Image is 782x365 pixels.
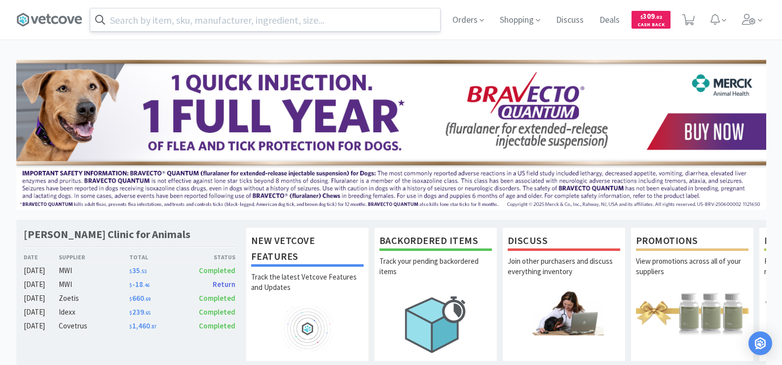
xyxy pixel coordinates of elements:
span: $ [129,310,132,316]
a: Deals [596,16,624,25]
div: Total [129,252,183,262]
h1: Discuss [508,233,620,251]
span: 35 [129,266,147,275]
span: $ [129,324,132,330]
h1: [PERSON_NAME] Clinic for Animals [24,227,190,242]
a: [DATE]MWI$-18.46Return [24,279,236,290]
span: . 65 [144,310,150,316]
a: [DATE]Zoetis$660.69Completed [24,292,236,304]
h1: Promotions [636,233,748,251]
p: Track your pending backordered items [379,256,492,290]
a: Discuss [552,16,588,25]
span: Completed [199,293,235,303]
div: [DATE] [24,320,59,332]
span: 660 [129,293,150,303]
a: Backordered ItemsTrack your pending backordered items [374,227,497,362]
div: Zoetis [59,292,129,304]
a: [DATE]MWI$35.53Completed [24,265,236,277]
a: [DATE]Covetrus$1,460.87Completed [24,320,236,332]
div: MWI [59,265,129,277]
span: . 53 [140,268,147,275]
span: $ [129,282,132,288]
span: 1,460 [129,321,156,330]
a: $309.02Cash Back [632,6,670,33]
div: Covetrus [59,320,129,332]
span: Completed [199,266,235,275]
p: Join other purchasers and discuss everything inventory [508,256,620,290]
div: MWI [59,279,129,290]
img: hero_feature_roadmap.png [251,306,364,351]
span: $ [640,14,643,20]
a: [DATE]Idexx$239.65Completed [24,306,236,318]
span: . 02 [655,14,662,20]
div: [DATE] [24,292,59,304]
span: $ [129,268,132,275]
div: Status [183,252,236,262]
div: Date [24,252,59,262]
span: . 46 [143,282,149,288]
p: View promotions across all of your suppliers [636,256,748,290]
div: Open Intercom Messenger [748,331,772,355]
a: DiscussJoin other purchasers and discuss everything inventory [502,227,626,362]
span: -18 [129,280,149,289]
span: 239 [129,307,150,317]
span: Cash Back [637,22,665,29]
img: hero_backorders.png [379,290,492,358]
img: 3ffb5edee65b4d9ab6d7b0afa510b01f.jpg [16,60,766,210]
span: Return [213,280,235,289]
h1: New Vetcove Features [251,233,364,267]
img: hero_promotions.png [636,290,748,335]
span: $ [129,296,132,302]
span: . 69 [144,296,150,302]
span: . 87 [150,324,156,330]
div: [DATE] [24,265,59,277]
span: Completed [199,307,235,317]
input: Search by item, sku, manufacturer, ingredient, size... [90,8,440,31]
div: [DATE] [24,279,59,290]
p: Track the latest Vetcove Features and Updates [251,272,364,306]
a: New Vetcove FeaturesTrack the latest Vetcove Features and Updates [246,227,369,362]
div: [DATE] [24,306,59,318]
div: Supplier [59,252,129,262]
img: hero_discuss.png [508,290,620,335]
span: Completed [199,321,235,330]
a: PromotionsView promotions across all of your suppliers [631,227,754,362]
span: 309 [640,11,662,21]
div: Idexx [59,306,129,318]
h1: Backordered Items [379,233,492,251]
